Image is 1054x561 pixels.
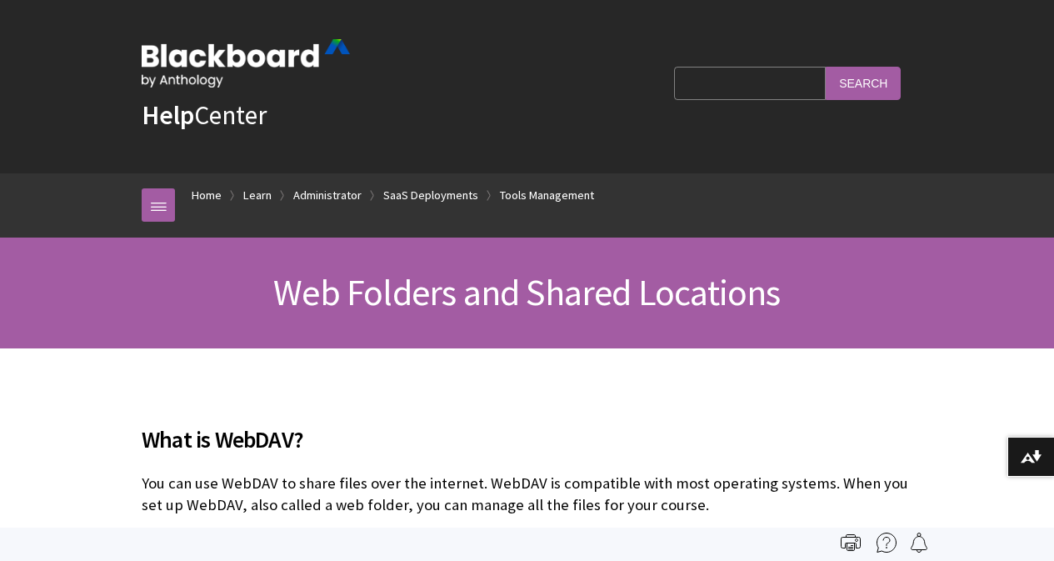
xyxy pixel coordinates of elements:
a: Learn [243,185,272,206]
img: More help [877,533,897,553]
input: Search [826,67,901,99]
span: Web Folders and Shared Locations [273,269,780,315]
a: SaaS Deployments [383,185,478,206]
img: Follow this page [909,533,929,553]
img: Blackboard by Anthology [142,39,350,88]
a: Home [192,185,222,206]
a: Administrator [293,185,362,206]
img: Print [841,533,861,553]
a: Tools Management [500,185,594,206]
p: You can use WebDAV to share files over the internet. WebDAV is compatible with most operating sys... [142,473,912,516]
span: What is WebDAV? [142,422,912,457]
a: HelpCenter [142,98,267,132]
strong: Help [142,98,194,132]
